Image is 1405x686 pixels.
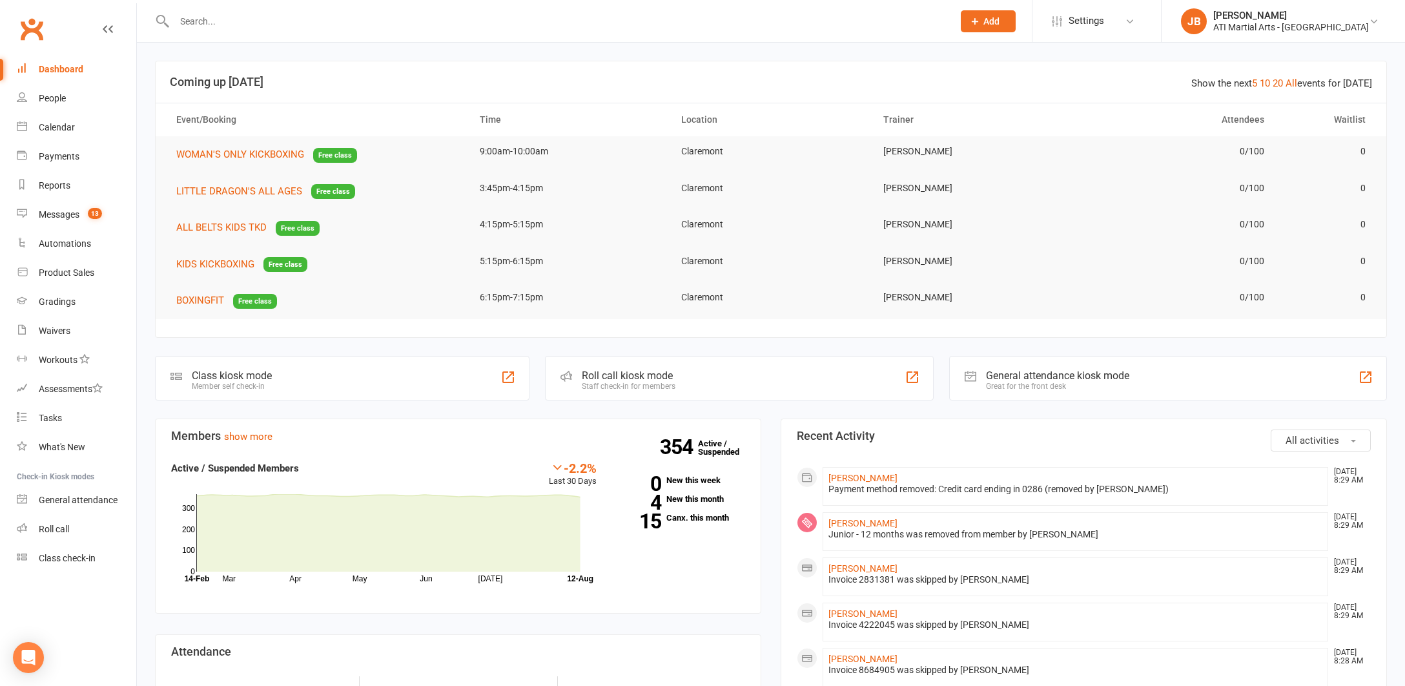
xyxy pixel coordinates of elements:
[170,76,1372,88] h3: Coming up [DATE]
[171,430,745,442] h3: Members
[17,113,136,142] a: Calendar
[670,246,872,276] td: Claremont
[1260,78,1270,89] a: 10
[468,209,670,240] td: 4:15pm-5:15pm
[39,267,94,278] div: Product Sales
[39,151,79,161] div: Payments
[1074,173,1276,203] td: 0/100
[39,296,76,307] div: Gradings
[39,64,83,74] div: Dashboard
[983,16,1000,26] span: Add
[986,382,1129,391] div: Great for the front desk
[582,369,675,382] div: Roll call kiosk mode
[828,563,897,574] a: [PERSON_NAME]
[17,486,136,515] a: General attendance kiosk mode
[872,136,1074,167] td: [PERSON_NAME]
[224,431,272,442] a: show more
[468,246,670,276] td: 5:15pm-6:15pm
[170,12,944,30] input: Search...
[1276,246,1377,276] td: 0
[17,317,136,346] a: Waivers
[872,282,1074,313] td: [PERSON_NAME]
[39,180,70,191] div: Reports
[828,484,1322,495] div: Payment method removed: Credit card ending in 0286 (removed by [PERSON_NAME])
[1271,430,1371,452] button: All activities
[1191,76,1372,91] div: Show the next events for [DATE]
[582,382,675,391] div: Staff check-in for members
[1276,136,1377,167] td: 0
[39,413,62,423] div: Tasks
[17,346,136,375] a: Workouts
[616,514,745,522] a: 15Canx. this month
[468,103,670,136] th: Time
[1328,558,1370,575] time: [DATE] 8:29 AM
[311,184,355,199] span: Free class
[176,222,267,233] span: ALL BELTS KIDS TKD
[1276,103,1377,136] th: Waitlist
[39,209,79,220] div: Messages
[39,238,91,249] div: Automations
[176,149,304,160] span: WOMAN'S ONLY KICKBOXING
[828,665,1322,676] div: Invoice 8684905 was skipped by [PERSON_NAME]
[176,293,277,309] button: BOXINGFITFree class
[176,185,302,197] span: LITTLE DRAGON'S ALL AGES
[17,258,136,287] a: Product Sales
[670,209,872,240] td: Claremont
[616,495,745,503] a: 4New this month
[13,642,44,673] div: Open Intercom Messenger
[39,524,69,534] div: Roll call
[17,544,136,573] a: Class kiosk mode
[233,294,277,309] span: Free class
[1328,649,1370,665] time: [DATE] 8:28 AM
[176,256,307,273] button: KIDS KICKBOXINGFree class
[468,136,670,167] td: 9:00am-10:00am
[39,355,77,365] div: Workouts
[468,282,670,313] td: 6:15pm-7:15pm
[1213,10,1369,21] div: [PERSON_NAME]
[797,430,1371,442] h3: Recent Activity
[872,246,1074,276] td: [PERSON_NAME]
[15,13,48,45] a: Clubworx
[171,645,745,658] h3: Attendance
[17,287,136,317] a: Gradings
[872,173,1074,203] td: [PERSON_NAME]
[1286,78,1297,89] a: All
[17,229,136,258] a: Automations
[176,183,355,200] button: LITTLE DRAGON'S ALL AGESFree class
[1074,136,1276,167] td: 0/100
[828,619,1322,630] div: Invoice 4222045 was skipped by [PERSON_NAME]
[39,326,70,336] div: Waivers
[1276,282,1377,313] td: 0
[1213,21,1369,33] div: ATI Martial Arts - [GEOGRAPHIC_DATA]
[1074,246,1276,276] td: 0/100
[828,608,897,619] a: [PERSON_NAME]
[986,369,1129,382] div: General attendance kiosk mode
[828,473,897,483] a: [PERSON_NAME]
[88,208,102,219] span: 13
[17,84,136,113] a: People
[1074,209,1276,240] td: 0/100
[17,515,136,544] a: Roll call
[171,463,299,474] strong: Active / Suspended Members
[1069,6,1104,36] span: Settings
[1328,513,1370,530] time: [DATE] 8:29 AM
[828,574,1322,585] div: Invoice 2831381 was skipped by [PERSON_NAME]
[276,221,320,236] span: Free class
[549,461,597,488] div: Last 30 Days
[1328,603,1370,620] time: [DATE] 8:29 AM
[670,103,872,136] th: Location
[616,493,661,512] strong: 4
[616,474,661,494] strong: 0
[176,295,224,306] span: BOXINGFIT
[39,122,75,132] div: Calendar
[39,384,103,394] div: Assessments
[313,148,357,163] span: Free class
[17,404,136,433] a: Tasks
[660,437,698,457] strong: 354
[872,103,1074,136] th: Trainer
[1276,209,1377,240] td: 0
[670,173,872,203] td: Claremont
[1276,173,1377,203] td: 0
[1074,282,1276,313] td: 0/100
[1252,78,1257,89] a: 5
